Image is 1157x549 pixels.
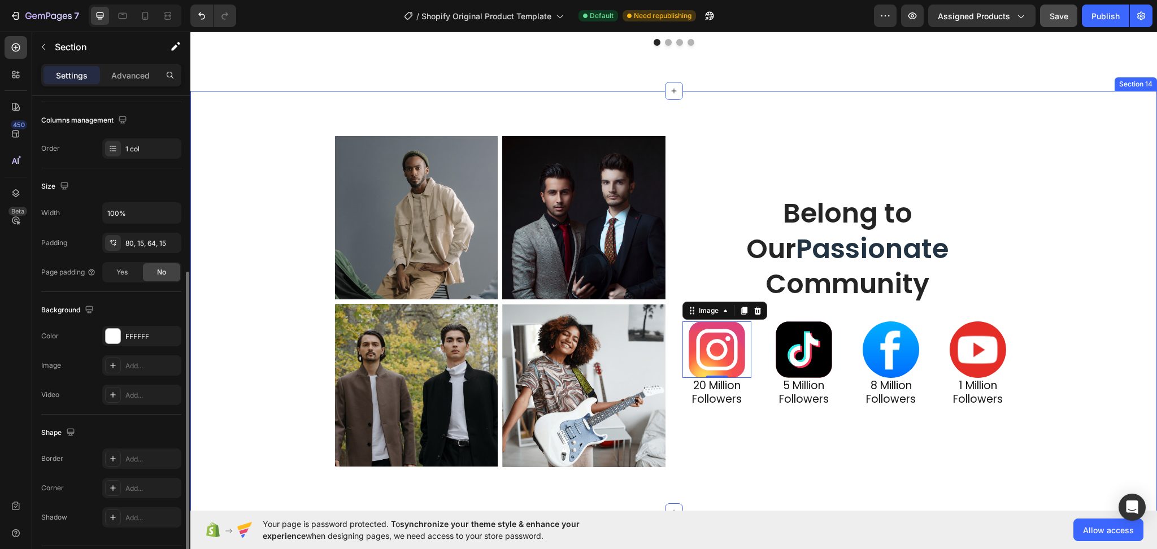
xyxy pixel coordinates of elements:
[74,9,79,23] p: 7
[41,267,96,277] div: Page padding
[125,238,179,249] div: 80, 15, 64, 15
[927,47,964,58] div: Section 14
[41,483,64,493] div: Corner
[421,10,551,22] span: Shopify Original Product Template
[1040,5,1077,27] button: Save
[492,346,561,376] h2: 20 Million Followers
[125,513,179,523] div: Add...
[1119,494,1146,521] div: Open Intercom Messenger
[1091,10,1120,22] div: Publish
[41,238,67,248] div: Padding
[145,272,308,435] img: gempages_581500426780672942-e22fed0b-e6b8-47f1-95d7-116cc846bbaa.png
[190,5,236,27] div: Undo/Redo
[125,390,179,400] div: Add...
[1073,518,1143,541] button: Allow access
[41,512,67,522] div: Shadow
[111,69,150,81] p: Advanced
[416,10,419,22] span: /
[510,163,804,271] h2: Belong to Our Community
[125,483,179,494] div: Add...
[263,519,580,541] span: synchronize your theme style & enhance your experience
[590,11,614,21] span: Default
[498,290,555,346] img: gempages_432750572815254551-e029eb94-a983-4de1-9bfa-5068c187a9f0.svg
[157,267,166,277] span: No
[8,207,27,216] div: Beta
[41,331,59,341] div: Color
[41,303,96,318] div: Background
[579,346,648,376] h2: 5 Million Followers
[312,104,475,268] img: gempages_581500426780672942-de19b44b-ac0c-498e-a031-2e26385b821a.png
[55,40,147,54] p: Section
[125,144,179,154] div: 1 col
[41,113,129,128] div: Columns management
[5,5,84,27] button: 7
[41,208,60,218] div: Width
[263,518,624,542] span: Your page is password protected. To when designing pages, we need access to your store password.
[312,272,475,435] img: gempages_432750572815254551-516ac549-3fb5-43cf-a7a0-2dac314c2117.png
[125,454,179,464] div: Add...
[753,346,822,376] h2: 1 Million Followers
[506,274,530,284] div: Image
[634,11,691,21] span: Need republishing
[41,425,77,441] div: Shape
[928,5,1036,27] button: Assigned Products
[759,290,816,346] img: gempages_581500426780672942-eea9cb4a-0c41-4db9-9ce1-1f1d1dd33312.png
[1083,524,1134,536] span: Allow access
[125,332,179,342] div: FFFFFF
[11,120,27,129] div: 450
[666,346,735,376] h2: 8 Million Followers
[1082,5,1129,27] button: Publish
[56,69,88,81] p: Settings
[938,10,1010,22] span: Assigned Products
[41,179,71,194] div: Size
[125,361,179,371] div: Add...
[672,290,729,346] img: gempages_581500426780672942-2cdfba97-f184-4ba9-a2f0-d962003a7627.png
[585,290,642,346] img: gempages_432750572815254551-e27f2962-e731-433f-840e-3ffa95b215f9.svg
[606,198,758,236] span: Passionate
[103,203,181,223] input: Auto
[41,454,63,464] div: Border
[41,143,60,154] div: Order
[190,32,1157,511] iframe: Design area
[116,267,128,277] span: Yes
[41,390,59,400] div: Video
[1050,11,1068,21] span: Save
[41,360,61,371] div: Image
